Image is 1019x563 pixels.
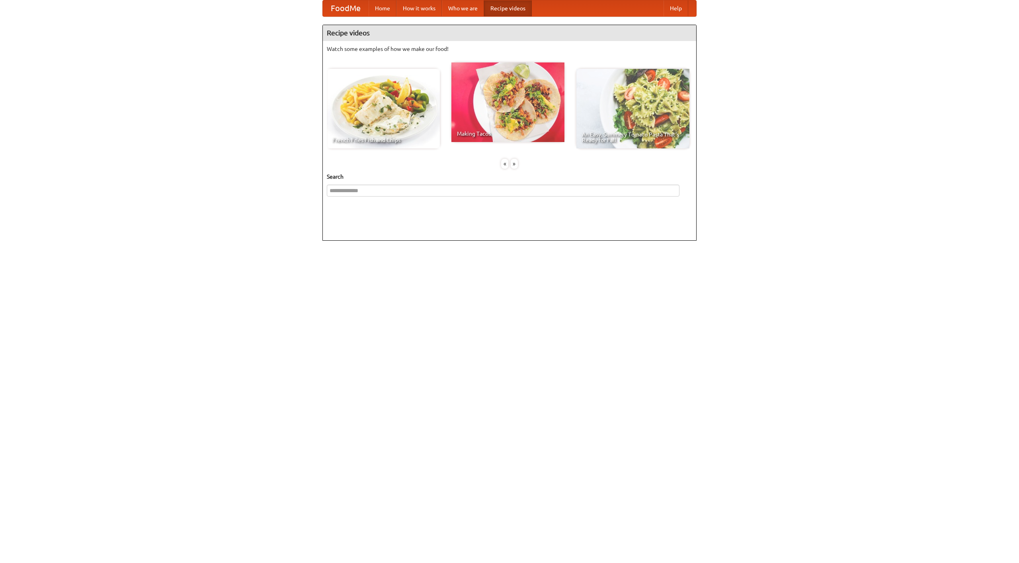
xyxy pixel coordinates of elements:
[576,69,689,148] a: An Easy, Summery Tomato Pasta That's Ready for Fall
[442,0,484,16] a: Who we are
[501,159,508,169] div: «
[396,0,442,16] a: How it works
[327,173,692,181] h5: Search
[484,0,532,16] a: Recipe videos
[664,0,688,16] a: Help
[451,62,564,142] a: Making Tacos
[582,132,684,143] span: An Easy, Summery Tomato Pasta That's Ready for Fall
[457,131,559,136] span: Making Tacos
[511,159,518,169] div: »
[323,25,696,41] h4: Recipe videos
[327,45,692,53] p: Watch some examples of how we make our food!
[369,0,396,16] a: Home
[327,69,440,148] a: French Fries Fish and Chips
[323,0,369,16] a: FoodMe
[332,137,434,143] span: French Fries Fish and Chips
